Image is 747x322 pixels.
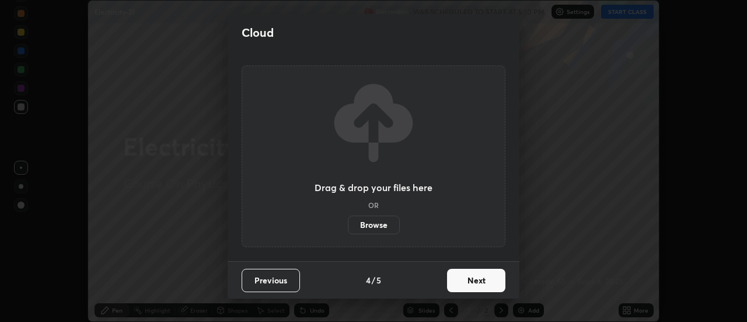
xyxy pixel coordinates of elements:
h3: Drag & drop your files here [315,183,432,192]
h2: Cloud [242,25,274,40]
h5: OR [368,202,379,209]
h4: 5 [376,274,381,286]
h4: 4 [366,274,371,286]
h4: / [372,274,375,286]
button: Next [447,269,505,292]
button: Previous [242,269,300,292]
